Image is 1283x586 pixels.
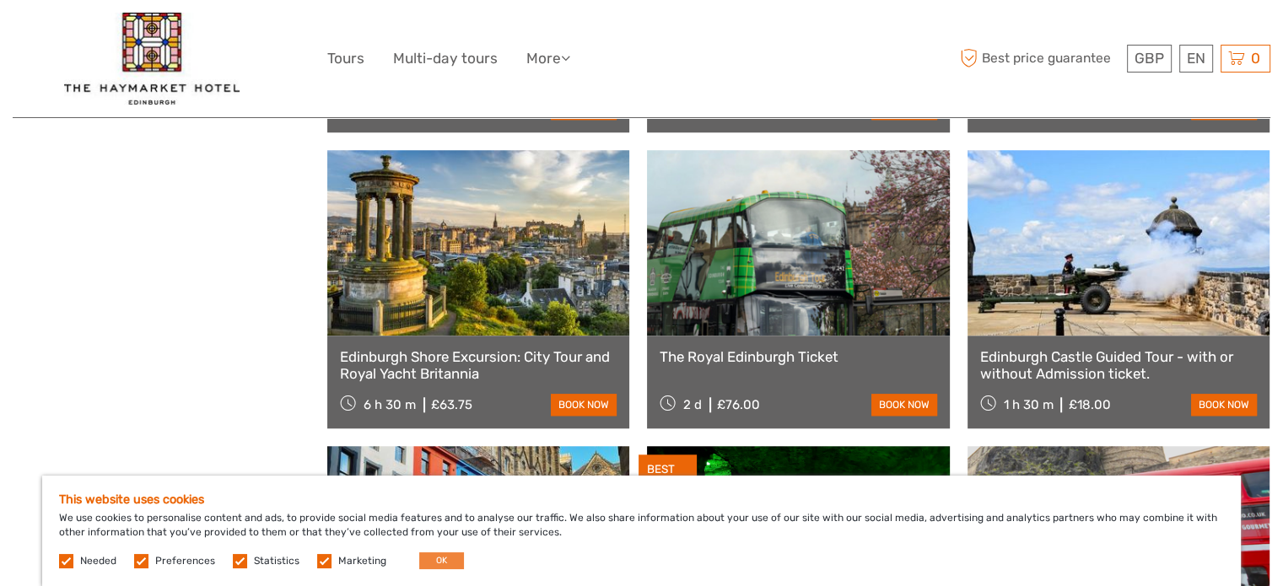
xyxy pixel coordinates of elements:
a: The Royal Edinburgh Ticket [660,348,936,365]
a: Edinburgh Castle Guided Tour - with or without Admission ticket. [980,348,1257,383]
div: £76.00 [717,397,760,412]
div: £63.75 [431,397,472,412]
h5: This website uses cookies [59,492,1224,507]
label: Preferences [155,554,215,568]
a: More [526,46,570,71]
img: 2426-e9e67c72-e0e4-4676-a79c-1d31c490165d_logo_big.jpg [64,13,240,105]
a: book now [871,394,937,416]
a: book now [1191,394,1257,416]
span: Best price guarantee [956,45,1123,73]
span: 1 h 30 m [1003,397,1053,412]
a: Edinburgh Shore Excursion: City Tour and Royal Yacht Britannia [340,348,617,383]
button: OK [419,552,464,569]
div: £18.00 [1068,397,1110,412]
div: BEST SELLER [639,454,697,497]
label: Statistics [254,554,299,568]
span: GBP [1135,50,1164,67]
label: Needed [80,554,116,568]
button: Open LiveChat chat widget [194,26,214,46]
span: 0 [1248,50,1263,67]
a: Tours [327,46,364,71]
a: Multi-day tours [393,46,498,71]
div: We use cookies to personalise content and ads, to provide social media features and to analyse ou... [42,476,1241,586]
span: 6 h 30 m [364,397,416,412]
p: We're away right now. Please check back later! [24,30,191,43]
div: EN [1179,45,1213,73]
a: book now [551,394,617,416]
span: 2 d [683,397,702,412]
label: Marketing [338,554,386,568]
